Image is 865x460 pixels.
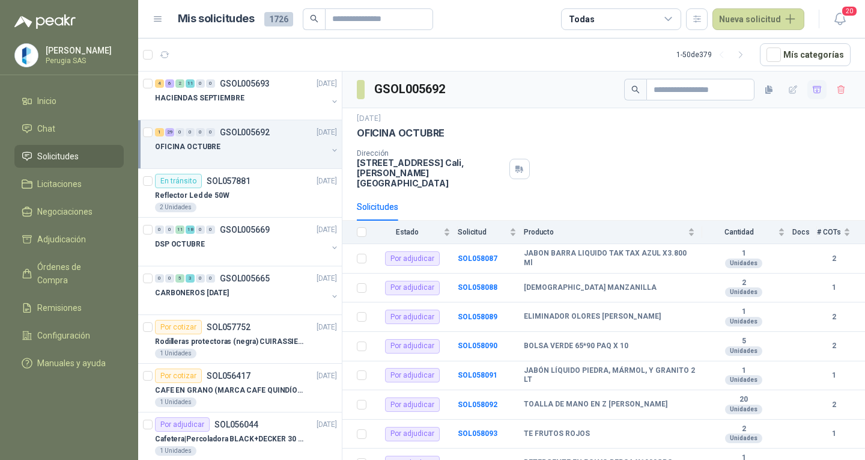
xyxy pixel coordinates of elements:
p: Rodilleras protectoras (negra) CUIRASSIER para motocicleta, rodilleras para motocicleta, [155,336,305,348]
p: [DATE] [357,113,381,124]
a: 4 6 2 11 0 0 GSOL005693[DATE] HACIENDAS SEPTIEMBRE [155,76,339,115]
b: 1 [702,307,785,317]
span: # COTs [817,228,841,236]
b: JABÓN LÍQUIDO PIEDRA, MÁRMOL, Y GRANITO 2 LT [524,366,695,385]
div: 0 [196,274,205,283]
div: 18 [186,225,195,234]
b: 20 [702,395,785,405]
div: 0 [206,225,215,234]
p: [PERSON_NAME] [46,46,121,55]
div: 0 [196,79,205,88]
p: GSOL005665 [220,274,270,283]
a: Remisiones [14,296,124,319]
b: 2 [817,399,851,411]
p: SOL057752 [207,323,250,331]
div: 2 [175,79,184,88]
p: DSP OCTUBRE [155,239,205,250]
b: SOL058088 [458,283,497,292]
b: BOLSA VERDE 65*90 PAQ X 10 [524,342,628,351]
p: Perugia SAS [46,57,121,64]
a: En tránsitoSOL057881[DATE] Reflector Led de 50W2 Unidades [138,169,342,218]
div: 0 [196,225,205,234]
div: Por adjudicar [385,397,440,412]
b: 1 [817,282,851,293]
p: HACIENDAS SEPTIEMBRE [155,93,244,104]
div: 29 [165,128,174,136]
p: CAFE EN GRANO (MARCA CAFE QUINDÍO) x 500gr [155,385,305,396]
a: 0 0 11 18 0 0 GSOL005669[DATE] DSP OCTUBRE [155,222,339,261]
div: 2 Unidades [155,203,196,212]
span: Órdenes de Compra [37,260,112,287]
p: [STREET_ADDRESS] Cali , [PERSON_NAME][GEOGRAPHIC_DATA] [357,158,505,188]
a: Licitaciones [14,173,124,195]
b: SOL058091 [458,371,497,379]
div: 5 [175,274,184,283]
b: TE FRUTOS ROJOS [524,429,590,439]
p: Cafetera|Percoladora BLACK+DECKER 30 Tazas CMU3000 Plateado [155,434,305,445]
b: 2 [817,311,851,323]
p: [DATE] [317,78,337,90]
div: 0 [155,225,164,234]
span: Remisiones [37,301,82,314]
div: Por adjudicar [385,310,440,324]
b: 1 [702,366,785,376]
p: [DATE] [317,322,337,333]
a: Manuales y ayuda [14,352,124,375]
div: Por adjudicar [385,251,440,266]
div: Solicitudes [357,200,398,213]
p: [DATE] [317,127,337,138]
p: OFICINA OCTUBRE [155,141,220,153]
b: ELIMINADOR OLORES [PERSON_NAME] [524,312,661,322]
a: 1 29 0 0 0 0 GSOL005692[DATE] OFICINA OCTUBRE [155,125,339,164]
p: SOL056417 [207,372,250,380]
b: 1 [817,428,851,440]
p: CARBONEROS [DATE] [155,287,229,299]
a: SOL058092 [458,400,497,409]
a: 0 0 5 3 0 0 GSOL005665[DATE] CARBONEROS [DATE] [155,271,339,310]
button: Nueva solicitud [712,8,804,30]
span: Producto [524,228,685,236]
p: [DATE] [317,370,337,382]
b: 1 [817,370,851,381]
div: 11 [175,225,184,234]
p: GSOL005692 [220,128,270,136]
a: Órdenes de Compra [14,256,124,292]
div: Por adjudicar [385,368,440,382]
a: SOL058089 [458,313,497,321]
div: 1 [155,128,164,136]
div: 1 Unidades [155,397,196,407]
div: Unidades [725,375,762,385]
p: SOL057881 [207,177,250,185]
div: Unidades [725,317,762,327]
p: Reflector Led de 50W [155,190,229,201]
div: 0 [206,128,215,136]
b: 1 [702,249,785,259]
div: 4 [155,79,164,88]
span: Manuales y ayuda [37,357,106,370]
th: Producto [524,221,702,244]
p: [DATE] [317,273,337,284]
a: SOL058090 [458,342,497,350]
b: 2 [817,253,851,265]
div: 0 [165,274,174,283]
th: Estado [374,221,458,244]
div: 1 Unidades [155,446,196,456]
p: [DATE] [317,419,337,431]
div: Todas [569,13,594,26]
div: Por adjudicar [385,427,440,441]
p: Dirección [357,149,505,158]
b: TOALLA DE MANO EN Z [PERSON_NAME] [524,400,667,409]
div: Por adjudicar [385,281,440,295]
th: # COTs [817,221,865,244]
span: Adjudicación [37,233,86,246]
div: 6 [165,79,174,88]
div: 3 [186,274,195,283]
div: Por cotizar [155,369,202,383]
p: SOL056044 [214,420,258,429]
div: Por adjudicar [155,417,210,432]
div: Unidades [725,405,762,414]
th: Solicitud [458,221,524,244]
div: 0 [186,128,195,136]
